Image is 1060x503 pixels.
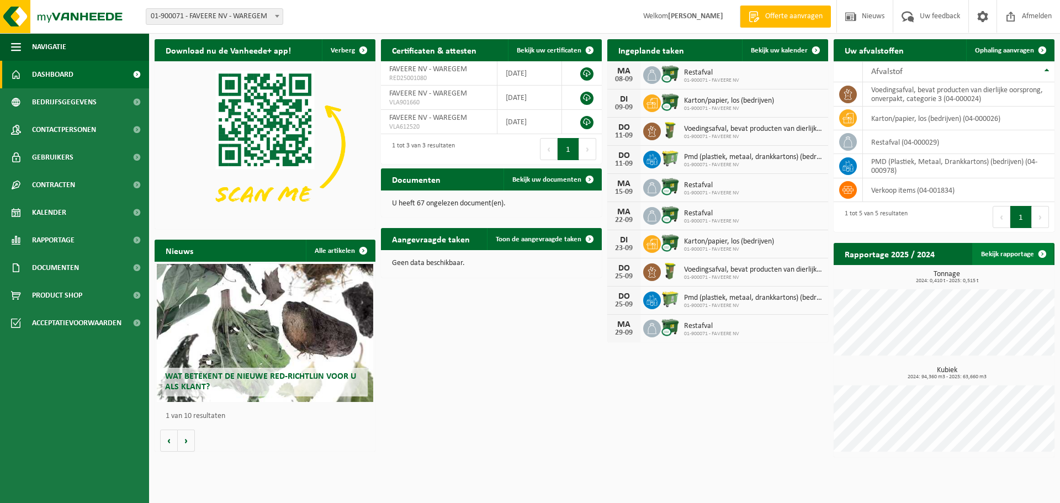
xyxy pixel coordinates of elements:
[661,318,680,337] img: WB-1100-CU
[155,61,375,227] img: Download de VHEPlus App
[613,151,635,160] div: DO
[166,412,370,420] p: 1 van 10 resultaten
[389,74,489,83] span: RED25001080
[684,97,774,105] span: Karton/papier, los (bedrijven)
[487,228,601,250] a: Toon de aangevraagde taken
[839,271,1054,284] h3: Tonnage
[613,301,635,309] div: 25-09
[839,367,1054,380] h3: Kubiek
[661,149,680,168] img: WB-0660-HPE-GN-50
[613,132,635,140] div: 11-09
[661,177,680,196] img: WB-1100-CU
[613,273,635,280] div: 25-09
[762,11,825,22] span: Offerte aanvragen
[558,138,579,160] button: 1
[496,236,581,243] span: Toon de aangevraagde taken
[613,104,635,112] div: 09-09
[613,160,635,168] div: 11-09
[863,154,1054,178] td: PMD (Plastiek, Metaal, Drankkartons) (bedrijven) (04-000978)
[684,209,739,218] span: Restafval
[834,39,915,61] h2: Uw afvalstoffen
[613,264,635,273] div: DO
[972,243,1053,265] a: Bekijk rapportage
[863,130,1054,154] td: restafval (04-000029)
[613,329,635,337] div: 29-09
[504,168,601,190] a: Bekijk uw documenten
[392,200,591,208] p: U heeft 67 ongelezen document(en).
[661,65,680,83] img: WB-1100-CU
[684,162,823,168] span: 01-900071 - FAVEERE NV
[32,226,75,254] span: Rapportage
[386,137,455,161] div: 1 tot 3 van 3 resultaten
[684,77,739,84] span: 01-900071 - FAVEERE NV
[306,240,374,262] a: Alle artikelen
[613,179,635,188] div: MA
[684,294,823,303] span: Pmd (plastiek, metaal, drankkartons) (bedrijven)
[381,228,481,250] h2: Aangevraagde taken
[579,138,596,160] button: Next
[613,236,635,245] div: DI
[389,114,467,122] span: FAVEERE NV - WAREGEM
[392,260,591,267] p: Geen data beschikbaar.
[684,125,823,134] span: Voedingsafval, bevat producten van dierlijke oorsprong, onverpakt, categorie 3
[871,67,903,76] span: Afvalstof
[661,205,680,224] img: WB-1100-CU
[381,39,487,61] h2: Certificaten & attesten
[512,176,581,183] span: Bekijk uw documenten
[32,144,73,171] span: Gebruikers
[178,430,195,452] button: Volgende
[684,331,739,337] span: 01-900071 - FAVEERE NV
[613,123,635,132] div: DO
[684,237,774,246] span: Karton/papier, los (bedrijven)
[157,264,373,402] a: Wat betekent de nieuwe RED-richtlijn voor u als klant?
[684,105,774,112] span: 01-900071 - FAVEERE NV
[613,216,635,224] div: 22-09
[613,245,635,252] div: 23-09
[684,134,823,140] span: 01-900071 - FAVEERE NV
[613,292,635,301] div: DO
[389,98,489,107] span: VLA901660
[1010,206,1032,228] button: 1
[684,266,823,274] span: Voedingsafval, bevat producten van dierlijke oorsprong, onverpakt, categorie 3
[661,121,680,140] img: WB-0060-HPE-GN-50
[684,246,774,253] span: 01-900071 - FAVEERE NV
[684,274,823,281] span: 01-900071 - FAVEERE NV
[863,178,1054,202] td: verkoop items (04-001834)
[146,9,283,24] span: 01-900071 - FAVEERE NV - WAREGEM
[613,188,635,196] div: 15-09
[613,320,635,329] div: MA
[540,138,558,160] button: Previous
[661,262,680,280] img: WB-0060-HPE-GN-50
[863,107,1054,130] td: karton/papier, los (bedrijven) (04-000026)
[1032,206,1049,228] button: Next
[863,82,1054,107] td: voedingsafval, bevat producten van dierlijke oorsprong, onverpakt, categorie 3 (04-000024)
[684,181,739,190] span: Restafval
[32,309,121,337] span: Acceptatievoorwaarden
[839,278,1054,284] span: 2024: 0,410 t - 2025: 0,515 t
[839,374,1054,380] span: 2024: 94,360 m3 - 2025: 63,660 m3
[517,47,581,54] span: Bekijk uw certificaten
[497,86,562,110] td: [DATE]
[160,430,178,452] button: Vorige
[146,8,283,25] span: 01-900071 - FAVEERE NV - WAREGEM
[32,33,66,61] span: Navigatie
[331,47,355,54] span: Verberg
[684,303,823,309] span: 01-900071 - FAVEERE NV
[155,240,204,261] h2: Nieuws
[975,47,1034,54] span: Ophaling aanvragen
[834,243,946,264] h2: Rapportage 2025 / 2024
[607,39,695,61] h2: Ingeplande taken
[742,39,827,61] a: Bekijk uw kalender
[613,67,635,76] div: MA
[613,95,635,104] div: DI
[32,282,82,309] span: Product Shop
[165,372,356,391] span: Wat betekent de nieuwe RED-richtlijn voor u als klant?
[508,39,601,61] a: Bekijk uw certificaten
[993,206,1010,228] button: Previous
[381,168,452,190] h2: Documenten
[661,234,680,252] img: WB-1100-CU
[684,153,823,162] span: Pmd (plastiek, metaal, drankkartons) (bedrijven)
[155,39,302,61] h2: Download nu de Vanheede+ app!
[32,61,73,88] span: Dashboard
[668,12,723,20] strong: [PERSON_NAME]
